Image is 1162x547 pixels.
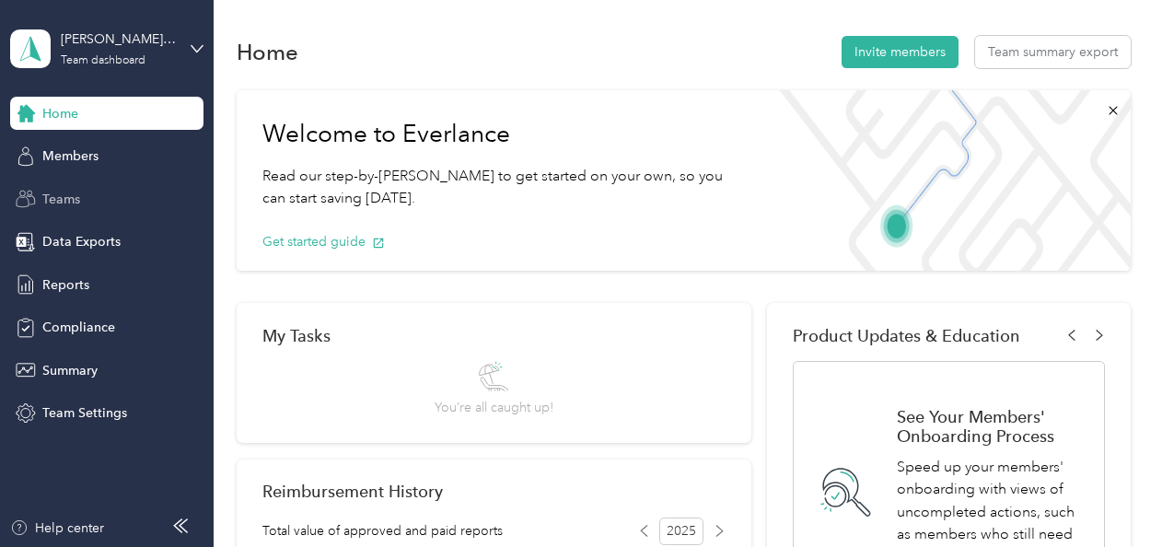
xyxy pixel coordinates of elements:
div: My Tasks [262,326,726,345]
h1: Welcome to Everlance [262,120,739,149]
iframe: Everlance-gr Chat Button Frame [1059,444,1162,547]
span: You’re all caught up! [435,398,553,417]
div: Team dashboard [61,55,145,66]
span: Members [42,146,99,166]
span: Reports [42,275,89,295]
span: Home [42,104,78,123]
h2: Reimbursement History [262,482,443,501]
p: Read our step-by-[PERSON_NAME] to get started on your own, so you can start saving [DATE]. [262,165,739,210]
span: Teams [42,190,80,209]
span: Product Updates & Education [793,326,1020,345]
button: Team summary export [975,36,1131,68]
button: Invite members [842,36,959,68]
div: [PERSON_NAME] FIT Team [61,29,176,49]
span: Compliance [42,318,115,337]
span: Total value of approved and paid reports [262,521,503,541]
h1: Home [237,42,298,62]
span: Team Settings [42,403,127,423]
span: 2025 [659,518,703,545]
button: Help center [10,518,104,538]
h1: See Your Members' Onboarding Process [897,407,1084,446]
button: Get started guide [262,232,385,251]
span: Summary [42,361,98,380]
img: Welcome to everlance [765,90,1131,271]
span: Data Exports [42,232,121,251]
